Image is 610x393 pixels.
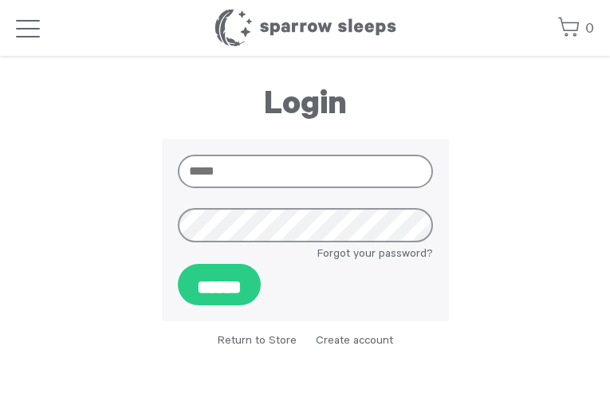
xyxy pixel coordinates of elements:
h1: Login [162,88,449,128]
a: Forgot your password? [317,246,433,264]
h1: Sparrow Sleeps [214,8,397,48]
a: Return to Store [218,336,297,348]
a: 0 [557,12,594,46]
a: Create account [316,336,393,348]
